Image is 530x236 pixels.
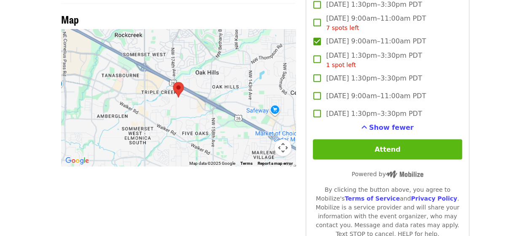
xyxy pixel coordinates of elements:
a: Privacy Policy [411,195,457,201]
span: Show fewer [369,123,414,131]
a: Open this area in Google Maps (opens a new window) [63,155,91,166]
button: Map camera controls [274,139,291,156]
span: [DATE] 1:30pm–3:30pm PDT [326,108,422,118]
span: Powered by [352,170,423,177]
button: See more timeslots [361,122,414,132]
img: Powered by Mobilize [386,170,423,178]
span: [DATE] 1:30pm–3:30pm PDT [326,73,422,83]
span: Map [61,12,79,27]
button: Attend [313,139,462,159]
span: [DATE] 9:00am–11:00am PDT [326,91,426,101]
span: 1 spot left [326,61,356,68]
span: [DATE] 9:00am–11:00am PDT [326,13,426,32]
span: 7 spots left [326,24,359,31]
a: Terms of Service [344,195,400,201]
span: [DATE] 9:00am–11:00am PDT [326,36,426,46]
span: Map data ©2025 Google [189,161,235,165]
span: [DATE] 1:30pm–3:30pm PDT [326,50,422,69]
img: Google [63,155,91,166]
a: Terms [240,161,253,165]
a: Report a map error [258,161,293,165]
